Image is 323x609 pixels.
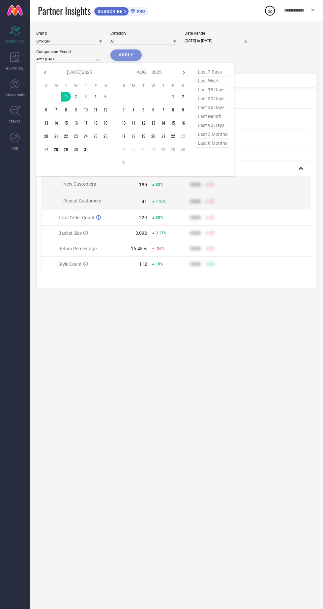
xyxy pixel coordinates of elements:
[178,92,188,102] td: Sat Aug 02 2025
[81,144,91,154] td: Thu Jul 31 2025
[41,69,49,76] div: Previous month
[180,69,188,76] div: Next month
[36,49,102,54] div: Comparison Period
[138,118,148,128] td: Tue Aug 12 2025
[190,199,201,204] div: 9999
[81,105,91,115] td: Thu Jul 10 2025
[41,118,51,128] td: Sun Jul 13 2025
[185,37,250,44] input: Select date range
[36,56,102,63] input: Select comparison period
[101,92,110,102] td: Sat Jul 05 2025
[135,230,147,236] div: 3,092
[156,215,163,220] span: 80%
[196,103,229,112] span: last 45 days
[94,5,148,16] a: SUBSCRIBEPRO
[148,144,158,154] td: Wed Aug 27 2025
[138,144,148,154] td: Tue Aug 26 2025
[209,182,214,187] span: 50
[94,9,124,14] span: SUBSCRIBE
[129,105,138,115] td: Mon Aug 04 2025
[209,199,214,204] span: 50
[91,92,101,102] td: Fri Jul 04 2025
[264,5,276,16] div: Open download list
[119,105,129,115] td: Sun Aug 03 2025
[119,83,129,88] th: Sunday
[61,83,71,88] th: Tuesday
[5,92,25,97] span: SUGGESTIONS
[178,144,188,154] td: Sat Aug 30 2025
[139,182,147,187] div: 185
[168,131,178,141] td: Fri Aug 22 2025
[58,215,95,220] span: Total Order Count
[131,246,147,251] div: 16.48 %
[178,118,188,128] td: Sat Aug 16 2025
[158,144,168,154] td: Thu Aug 28 2025
[81,92,91,102] td: Thu Jul 03 2025
[138,83,148,88] th: Tuesday
[209,262,214,266] span: 50
[101,118,110,128] td: Sat Jul 19 2025
[119,131,129,141] td: Sun Aug 17 2025
[71,144,81,154] td: Wed Jul 30 2025
[138,131,148,141] td: Tue Aug 19 2025
[51,131,61,141] td: Mon Jul 21 2025
[41,105,51,115] td: Sun Jul 06 2025
[5,39,25,44] span: SCORECARDS
[196,76,229,85] span: last week
[71,131,81,141] td: Wed Jul 23 2025
[196,68,229,76] span: last 7 days
[190,261,201,267] div: 9999
[139,215,147,220] div: 229
[91,83,101,88] th: Friday
[71,118,81,128] td: Wed Jul 16 2025
[51,144,61,154] td: Mon Jul 28 2025
[63,181,96,187] span: New Customers
[129,118,138,128] td: Mon Aug 11 2025
[139,261,147,267] div: 112
[148,105,158,115] td: Wed Aug 06 2025
[51,105,61,115] td: Mon Jul 07 2025
[158,105,168,115] td: Thu Aug 07 2025
[135,9,145,14] span: PRO
[168,92,178,102] td: Fri Aug 01 2025
[61,144,71,154] td: Tue Jul 29 2025
[61,92,71,102] td: Tue Jul 01 2025
[158,118,168,128] td: Thu Aug 14 2025
[58,261,82,267] span: Style Count
[58,246,97,251] span: Return Percentage
[190,182,201,187] div: 9999
[148,118,158,128] td: Wed Aug 13 2025
[209,246,214,251] span: 50
[156,231,166,235] span: 3.17%
[129,83,138,88] th: Monday
[156,199,165,204] span: 116%
[81,131,91,141] td: Thu Jul 24 2025
[168,105,178,115] td: Fri Aug 08 2025
[81,118,91,128] td: Thu Jul 17 2025
[178,105,188,115] td: Sat Aug 09 2025
[196,121,229,130] span: last 90 days
[129,144,138,154] td: Mon Aug 25 2025
[168,144,178,154] td: Fri Aug 29 2025
[168,118,178,128] td: Fri Aug 15 2025
[196,112,229,121] span: last month
[196,85,229,94] span: last 15 days
[61,131,71,141] td: Tue Jul 22 2025
[196,94,229,103] span: last 30 days
[61,105,71,115] td: Tue Jul 08 2025
[178,131,188,141] td: Sat Aug 23 2025
[110,31,176,36] div: Category
[119,158,129,167] td: Sun Aug 31 2025
[158,83,168,88] th: Thursday
[101,105,110,115] td: Sat Jul 12 2025
[178,83,188,88] th: Saturday
[41,131,51,141] td: Sun Jul 20 2025
[196,139,229,148] span: last 6 months
[138,105,148,115] td: Tue Aug 05 2025
[51,118,61,128] td: Mon Jul 14 2025
[91,118,101,128] td: Fri Jul 18 2025
[119,118,129,128] td: Sun Aug 10 2025
[71,92,81,102] td: Wed Jul 02 2025
[196,130,229,139] span: last 3 months
[9,119,20,124] span: TRENDS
